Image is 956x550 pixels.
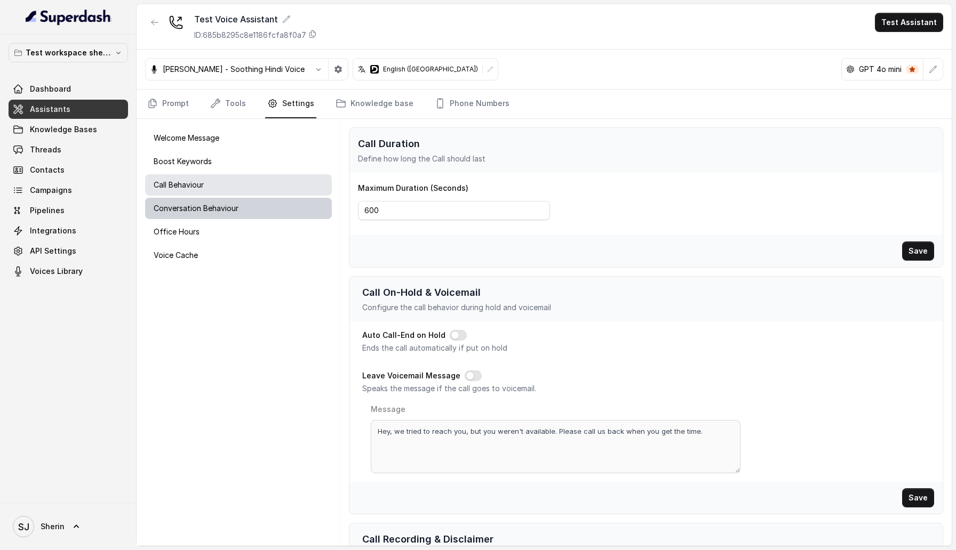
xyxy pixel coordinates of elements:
img: light.svg [26,9,111,26]
span: Contacts [30,165,65,175]
text: SJ [18,521,29,532]
p: Welcome Message [154,133,219,143]
span: API Settings [30,246,76,256]
p: Office Hours [154,227,200,237]
svg: openai logo [846,65,855,74]
a: Integrations [9,221,128,240]
button: Save [902,488,934,507]
span: Sherin [41,521,65,532]
p: GPT 4o mini [859,64,902,75]
span: Integrations [30,225,76,236]
button: Test workspace sherin - limits of workspace naming [9,43,128,62]
p: Voice Cache [154,250,198,261]
p: Call Recording & Disclaimer [362,532,930,547]
a: Tools [208,90,248,118]
span: Dashboard [30,84,71,94]
span: Voices Library [30,266,83,277]
p: Ends the call automatically if put on hold [362,343,930,353]
textarea: Hey, we tried to reach you, but you weren't available. Please call us back when you get the time. [371,420,740,473]
svg: deepgram logo [370,65,379,74]
nav: Tabs [145,90,943,118]
span: Knowledge Bases [30,124,97,135]
a: Dashboard [9,79,128,99]
a: Knowledge Bases [9,120,128,139]
a: Settings [265,90,316,118]
a: Phone Numbers [433,90,512,118]
p: Conversation Behaviour [154,203,238,214]
p: Leave Voicemail Message [362,370,460,381]
label: Message [371,405,405,414]
a: Prompt [145,90,191,118]
p: Define how long the Call should last [358,153,934,164]
p: Boost Keywords [154,156,212,167]
a: Voices Library [9,262,128,281]
a: Pipelines [9,201,128,220]
p: Speaks the message if the call goes to voicemail. [362,383,930,394]
div: Test Voice Assistant [194,13,317,26]
a: Sherin [9,512,128,541]
p: Auto Call-End on Hold [362,330,445,341]
a: API Settings [9,241,128,261]
button: Save [902,241,934,261]
p: Configure the call behavior during hold and voicemail [362,302,930,313]
p: English ([GEOGRAPHIC_DATA]) [383,65,478,74]
span: Campaigns [30,185,72,196]
p: Call On-Hold & Voicemail [362,285,930,300]
label: Maximum Duration (Seconds) [358,183,468,192]
p: Call Behaviour [154,180,204,190]
span: Pipelines [30,205,65,216]
button: Test Assistant [875,13,943,32]
a: Threads [9,140,128,159]
p: ID: 685b8295c8e1186fcfa8f0a7 [194,30,306,41]
a: Knowledge base [333,90,416,118]
a: Campaigns [9,181,128,200]
a: Contacts [9,160,128,180]
span: Threads [30,144,61,155]
p: Call Duration [358,136,934,151]
p: Test workspace sherin - limits of workspace naming [26,46,111,59]
span: Assistants [30,104,70,115]
a: Assistants [9,100,128,119]
p: [PERSON_NAME] - Soothing Hindi Voice [163,64,305,75]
